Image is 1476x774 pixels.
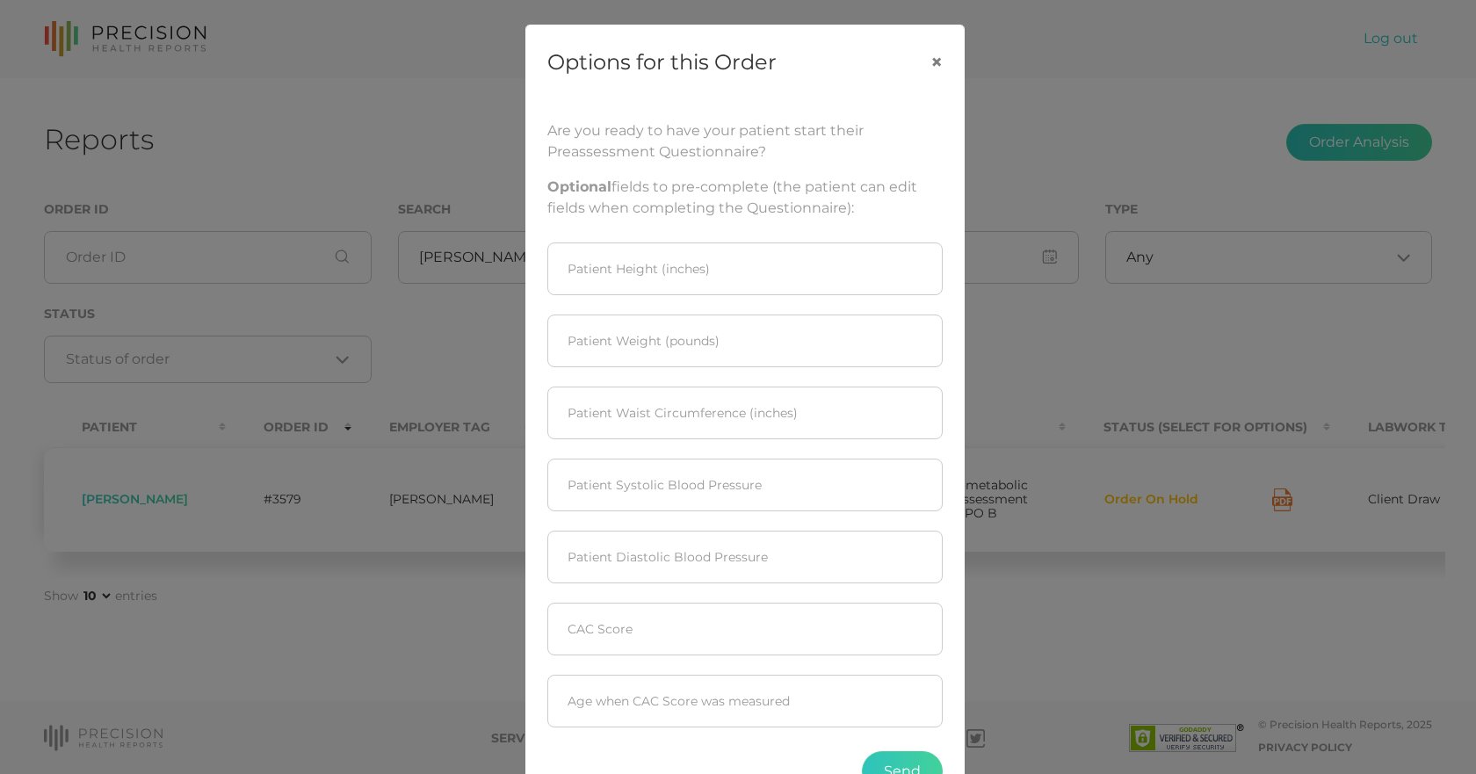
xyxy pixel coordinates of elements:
input: Patient Weight (pounds) [547,315,943,367]
input: Patient Waist Circumference (inches) [547,387,943,439]
input: Patient Systolic Blood Pressure [547,459,943,511]
button: Close [909,25,964,99]
b: Optional [547,178,611,195]
input: Patient Height (inches) [547,242,943,295]
h5: Options for this Order [547,47,777,78]
input: Age when CAC Score was measured [547,675,943,727]
p: fields to pre-complete (the patient can edit fields when completing the Questionnaire): [547,177,943,219]
input: Patient Diastolic Blood Pressure [547,531,943,583]
input: CAC Score [547,603,943,655]
p: Are you ready to have your patient start their Preassessment Questionnaire? [547,120,943,163]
